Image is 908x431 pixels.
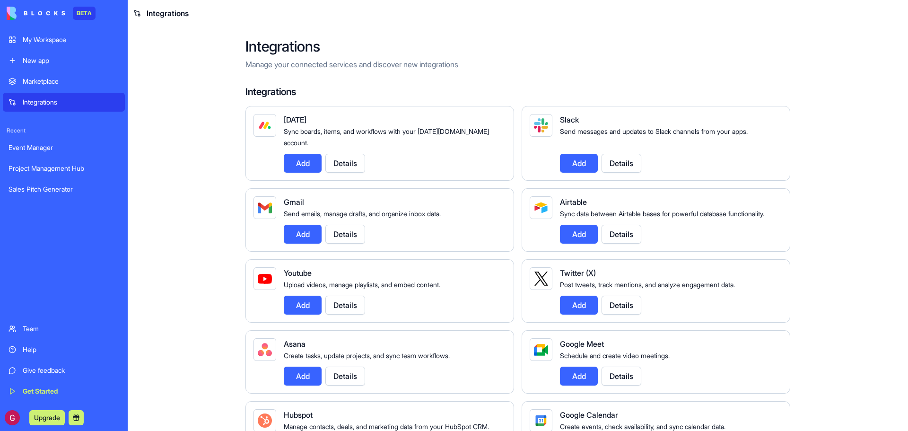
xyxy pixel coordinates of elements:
[7,7,96,20] a: BETA
[284,352,450,360] span: Create tasks, update projects, and sync team workflows.
[3,180,125,199] a: Sales Pitch Generator
[325,367,365,386] button: Details
[284,367,322,386] button: Add
[23,97,119,107] div: Integrations
[9,164,119,173] div: Project Management Hub
[284,339,306,349] span: Asana
[602,367,641,386] button: Details
[284,422,489,431] span: Manage contacts, deals, and marketing data from your HubSpot CRM.
[3,72,125,91] a: Marketplace
[560,422,725,431] span: Create events, check availability, and sync calendar data.
[3,127,125,134] span: Recent
[560,410,618,420] span: Google Calendar
[3,30,125,49] a: My Workspace
[284,115,306,124] span: [DATE]
[23,35,119,44] div: My Workspace
[3,340,125,359] a: Help
[5,410,20,425] img: ACg8ocI3msZnZxJiE2VqE0AQVK1bKjfexjrKBrs9-EgJdeJOeMDO8g=s96-c
[3,319,125,338] a: Team
[560,225,598,244] button: Add
[560,296,598,315] button: Add
[3,93,125,112] a: Integrations
[325,154,365,173] button: Details
[560,127,748,135] span: Send messages and updates to Slack channels from your apps.
[245,85,790,98] h4: Integrations
[602,296,641,315] button: Details
[560,268,596,278] span: Twitter (X)
[284,296,322,315] button: Add
[560,367,598,386] button: Add
[3,382,125,401] a: Get Started
[284,127,489,147] span: Sync boards, items, and workflows with your [DATE][DOMAIN_NAME] account.
[29,413,65,422] a: Upgrade
[23,387,119,396] div: Get Started
[560,210,764,218] span: Sync data between Airtable bases for powerful database functionality.
[284,225,322,244] button: Add
[284,281,440,289] span: Upload videos, manage playlists, and embed content.
[560,115,579,124] span: Slack
[9,185,119,194] div: Sales Pitch Generator
[73,7,96,20] div: BETA
[147,8,189,19] span: Integrations
[560,281,735,289] span: Post tweets, track mentions, and analyze engagement data.
[23,324,119,334] div: Team
[3,51,125,70] a: New app
[3,361,125,380] a: Give feedback
[3,138,125,157] a: Event Manager
[602,225,641,244] button: Details
[23,366,119,375] div: Give feedback
[245,38,790,55] h2: Integrations
[284,197,304,207] span: Gmail
[7,7,65,20] img: logo
[325,225,365,244] button: Details
[602,154,641,173] button: Details
[284,154,322,173] button: Add
[3,159,125,178] a: Project Management Hub
[284,410,313,420] span: Hubspot
[560,197,587,207] span: Airtable
[560,339,604,349] span: Google Meet
[29,410,65,425] button: Upgrade
[284,210,441,218] span: Send emails, manage drafts, and organize inbox data.
[325,296,365,315] button: Details
[245,59,790,70] p: Manage your connected services and discover new integrations
[23,56,119,65] div: New app
[23,77,119,86] div: Marketplace
[284,268,312,278] span: Youtube
[23,345,119,354] div: Help
[9,143,119,152] div: Event Manager
[560,352,670,360] span: Schedule and create video meetings.
[560,154,598,173] button: Add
